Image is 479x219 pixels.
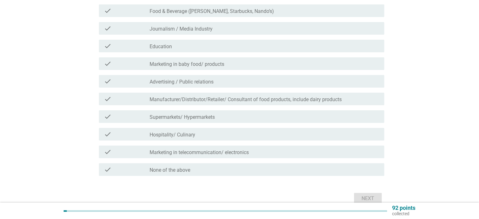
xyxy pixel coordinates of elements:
label: None of the above [150,167,190,173]
p: collected [392,211,415,216]
label: Supermarkets/ Hypermarkets [150,114,215,120]
p: 92 points [392,205,415,211]
i: check [104,95,111,103]
i: check [104,148,111,156]
label: Marketing in baby food/ products [150,61,224,67]
i: check [104,166,111,173]
i: check [104,78,111,85]
i: check [104,25,111,32]
i: check [104,7,111,14]
i: check [104,42,111,50]
label: Hospitality/ Culinary [150,132,195,138]
label: Education [150,43,172,50]
label: Journalism / Media Industry [150,26,213,32]
i: check [104,113,111,120]
i: check [104,60,111,67]
label: Food & Beverage ([PERSON_NAME], Starbucks, Nando’s) [150,8,274,14]
label: Advertising / Public relations [150,79,214,85]
i: check [104,130,111,138]
label: Manufacturer/Distributor/Retailer/ Consultant of food products, include dairy products [150,96,342,103]
label: Marketing in telecommunication/ electronics [150,149,249,156]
